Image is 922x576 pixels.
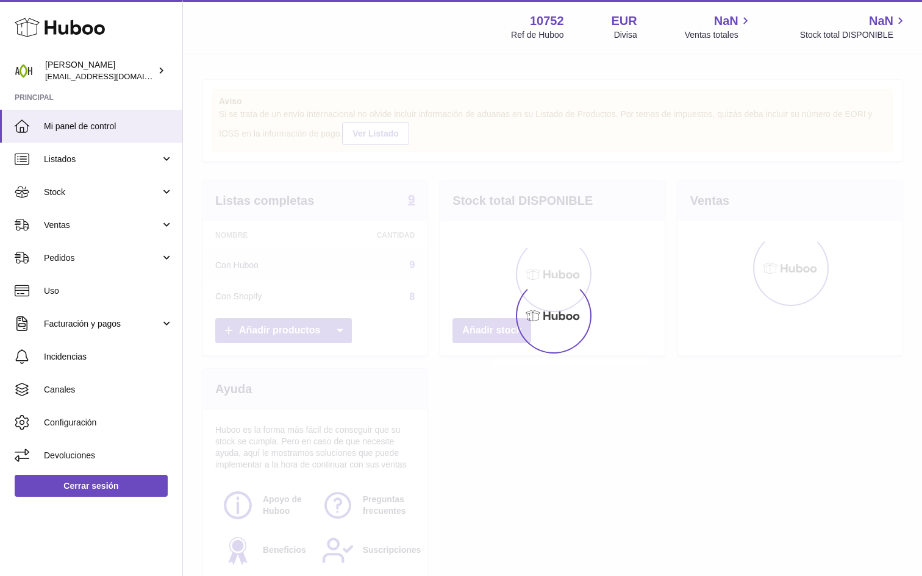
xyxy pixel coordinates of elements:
[685,29,752,41] span: Ventas totales
[44,285,173,297] span: Uso
[45,59,155,82] div: [PERSON_NAME]
[511,29,563,41] div: Ref de Huboo
[15,62,33,80] img: info@adaptohealue.com
[44,318,160,330] span: Facturación y pagos
[530,13,564,29] strong: 10752
[44,187,160,198] span: Stock
[714,13,738,29] span: NaN
[44,252,160,264] span: Pedidos
[44,450,173,461] span: Devoluciones
[612,13,637,29] strong: EUR
[685,13,752,41] a: NaN Ventas totales
[800,13,907,41] a: NaN Stock total DISPONIBLE
[45,71,179,81] span: [EMAIL_ADDRESS][DOMAIN_NAME]
[44,121,173,132] span: Mi panel de control
[44,417,173,428] span: Configuración
[614,29,637,41] div: Divisa
[800,29,907,41] span: Stock total DISPONIBLE
[44,351,173,363] span: Incidencias
[15,475,168,497] a: Cerrar sesión
[44,154,160,165] span: Listados
[44,384,173,396] span: Canales
[869,13,893,29] span: NaN
[44,219,160,231] span: Ventas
